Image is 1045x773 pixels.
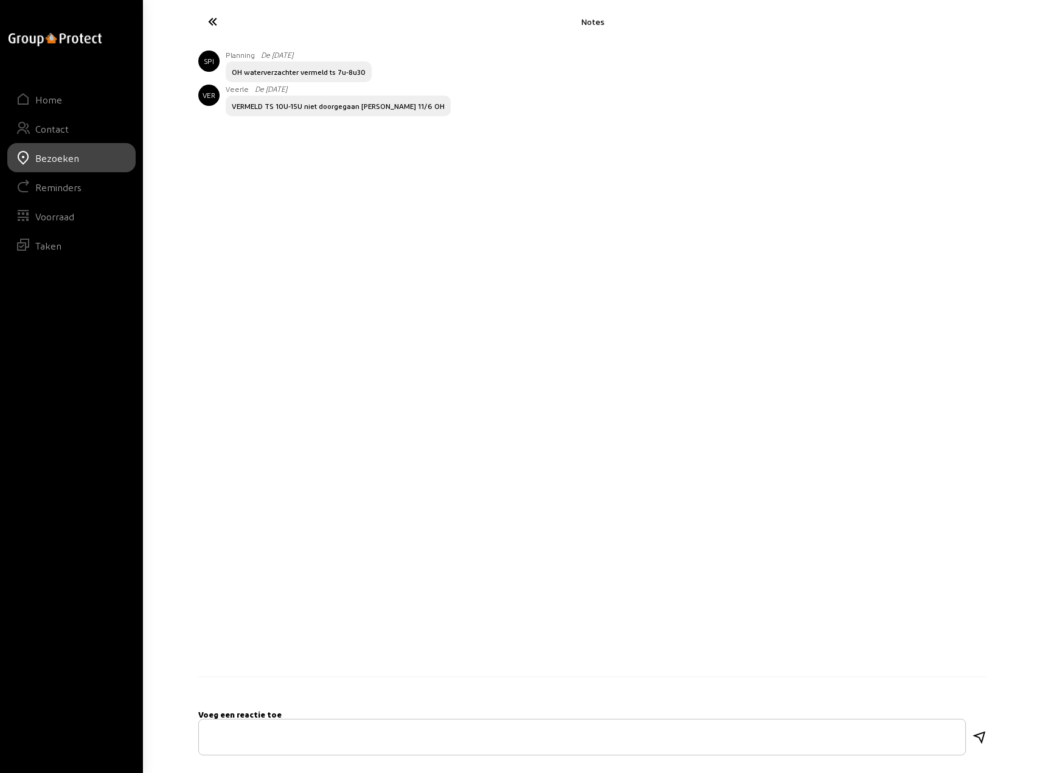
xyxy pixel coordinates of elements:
span: Veerle [226,85,249,93]
div: OH waterverzachter vermeld ts 7u-8u30 [232,68,366,76]
div: Contact [35,123,69,135]
span: De [DATE] [261,51,293,59]
div: Bezoeken [35,152,79,164]
div: VER [198,85,220,106]
a: Home [7,85,136,114]
div: SPI [198,51,220,72]
div: Reminders [35,181,82,193]
div: VERMELD TS 10U-15U niet doorgegaan [PERSON_NAME] 11/6 OH [232,102,445,110]
div: Notes [325,16,860,27]
a: Voorraad [7,201,136,231]
span: De [DATE] [255,85,287,93]
a: Contact [7,114,136,143]
h5: Voeg een reactie toe [198,710,987,719]
div: Taken [35,240,61,251]
a: Reminders [7,172,136,201]
img: logo-oneline.png [9,33,102,46]
a: Bezoeken [7,143,136,172]
div: Voorraad [35,211,74,222]
a: Taken [7,231,136,260]
div: Home [35,94,62,105]
span: Planning [226,51,255,59]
